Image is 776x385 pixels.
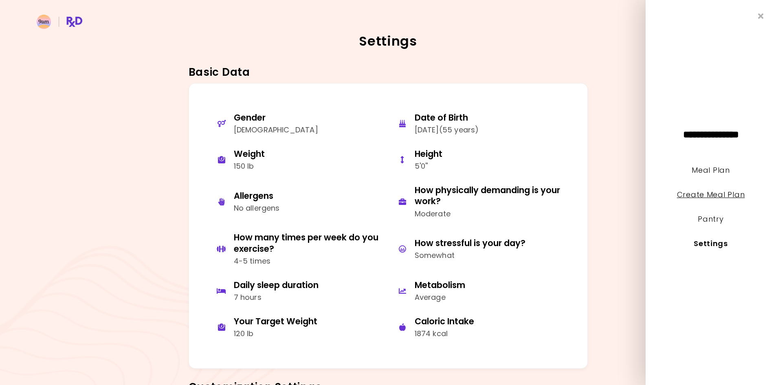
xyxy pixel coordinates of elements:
div: 1874 kcal [415,328,474,340]
div: 7 hours [234,292,319,304]
button: Date of Birth[DATE](55 years) [388,106,569,142]
button: How many times per week do you exercise?4-5 times [207,226,388,273]
div: Caloric Intake [415,316,474,327]
div: Somewhat [415,250,525,262]
div: Gender [234,112,318,123]
div: How stressful is your day? [415,238,525,249]
div: Moderate [415,208,563,220]
div: Allergens [234,190,280,201]
div: 150 lb [234,161,265,172]
button: AllergensNo allergens [207,178,388,226]
div: Your Target Weight [234,316,317,327]
button: Caloric Intake1874 kcal [388,310,569,346]
div: No allergens [234,202,280,214]
a: Meal Plan [692,165,730,175]
button: Gender[DEMOGRAPHIC_DATA] [207,106,388,142]
div: Metabolism [415,279,465,290]
img: RxDiet [37,15,82,29]
button: Daily sleep duration7 hours [207,273,388,310]
h2: Settings [37,35,739,48]
div: [DEMOGRAPHIC_DATA] [234,124,318,136]
div: How physically demanding is your work? [415,185,563,207]
button: Height5'0'' [388,142,569,178]
a: Pantry [698,214,723,224]
div: Daily sleep duration [234,279,319,290]
button: How physically demanding is your work?Moderate [388,178,569,226]
div: 120 lb [234,328,317,340]
div: Average [415,292,465,304]
button: Weight150 lb [207,142,388,178]
button: How stressful is your day?Somewhat [388,226,569,273]
a: Create Meal Plan [677,189,745,200]
h3: Basic Data [189,66,588,79]
a: Settings [694,238,728,249]
div: 4-5 times [234,255,382,267]
div: 5'0'' [415,161,442,172]
div: Date of Birth [415,112,479,123]
div: How many times per week do you exercise? [234,232,382,254]
div: [DATE] ( 55 years ) [415,124,479,136]
i: Close [758,12,764,20]
button: MetabolismAverage [388,273,569,310]
div: Height [415,148,442,159]
button: Your Target Weight120 lb [207,310,388,346]
div: Weight [234,148,265,159]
